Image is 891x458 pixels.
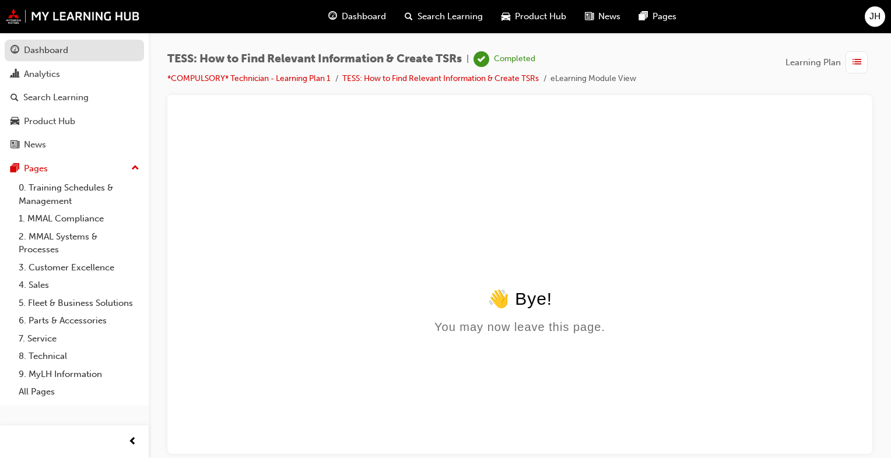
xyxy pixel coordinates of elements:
[630,5,686,29] a: pages-iconPages
[342,10,386,23] span: Dashboard
[869,10,881,23] span: JH
[639,9,648,24] span: pages-icon
[5,158,144,179] button: Pages
[653,10,676,23] span: Pages
[319,5,395,29] a: guage-iconDashboard
[128,435,137,449] span: prev-icon
[492,5,576,29] a: car-iconProduct Hub
[342,73,539,83] a: TESS: How to Find Relevant Information & Create TSRs
[515,10,566,23] span: Product Hub
[14,347,144,365] a: 8. Technical
[405,9,413,24] span: search-icon
[5,134,144,156] a: News
[14,312,144,330] a: 6. Parts & Accessories
[785,51,872,73] button: Learning Plan
[5,87,144,108] a: Search Learning
[418,10,483,23] span: Search Learning
[24,44,68,57] div: Dashboard
[5,175,682,195] div: 👋 Bye!
[5,40,144,61] a: Dashboard
[5,111,144,132] a: Product Hub
[14,383,144,401] a: All Pages
[5,64,144,85] a: Analytics
[395,5,492,29] a: search-iconSearch Learning
[10,117,19,127] span: car-icon
[865,6,885,27] button: JH
[23,91,89,104] div: Search Learning
[598,10,620,23] span: News
[550,72,636,86] li: eLearning Module View
[576,5,630,29] a: news-iconNews
[501,9,510,24] span: car-icon
[853,55,861,70] span: list-icon
[14,228,144,259] a: 2. MMAL Systems & Processes
[10,69,19,80] span: chart-icon
[24,138,46,152] div: News
[24,68,60,81] div: Analytics
[24,162,48,175] div: Pages
[10,45,19,56] span: guage-icon
[10,140,19,150] span: news-icon
[585,9,594,24] span: news-icon
[14,330,144,348] a: 7. Service
[466,52,469,66] span: |
[24,115,75,128] div: Product Hub
[10,93,19,103] span: search-icon
[14,276,144,294] a: 4. Sales
[14,259,144,277] a: 3. Customer Excellence
[14,210,144,228] a: 1. MMAL Compliance
[167,73,331,83] a: *COMPULSORY* Technician - Learning Plan 1
[14,365,144,383] a: 9. MyLH Information
[6,9,140,24] img: mmal
[5,37,144,158] button: DashboardAnalyticsSearch LearningProduct HubNews
[473,51,489,67] span: learningRecordVerb_COMPLETE-icon
[167,52,462,66] span: TESS: How to Find Relevant Information & Create TSRs
[14,294,144,312] a: 5. Fleet & Business Solutions
[14,179,144,210] a: 0. Training Schedules & Management
[785,56,841,69] span: Learning Plan
[328,9,337,24] span: guage-icon
[10,164,19,174] span: pages-icon
[5,207,682,220] div: You may now leave this page.
[494,54,535,65] div: Completed
[131,161,139,176] span: up-icon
